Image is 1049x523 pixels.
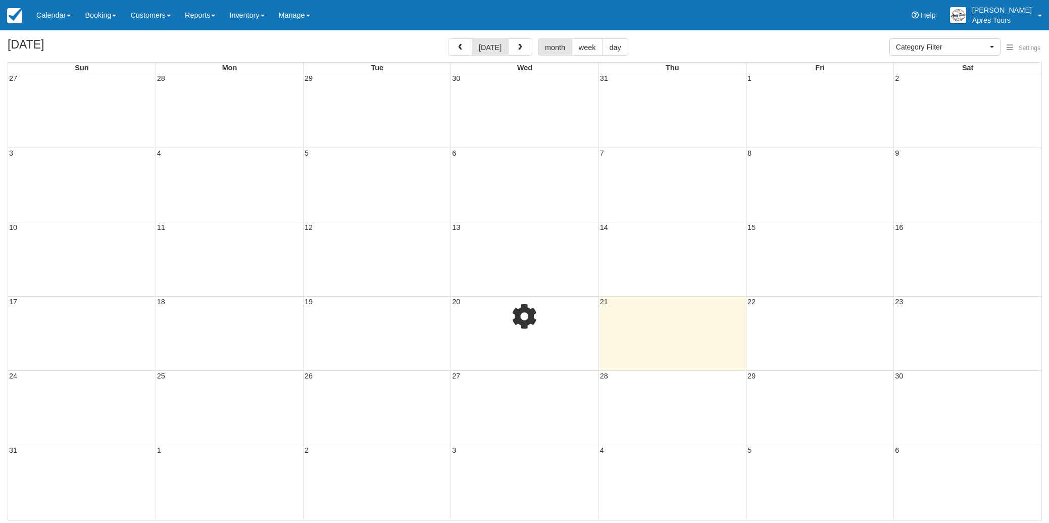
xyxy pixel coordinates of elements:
[599,372,609,380] span: 28
[599,149,605,157] span: 7
[972,5,1032,15] p: [PERSON_NAME]
[894,74,900,82] span: 2
[8,446,18,454] span: 31
[371,64,383,72] span: Tue
[304,74,314,82] span: 29
[815,64,824,72] span: Fri
[666,64,679,72] span: Thu
[746,446,753,454] span: 5
[602,38,628,56] button: day
[156,298,166,306] span: 18
[1001,41,1046,56] button: Settings
[599,223,609,231] span: 14
[896,42,987,52] span: Category Filter
[472,38,509,56] button: [DATE]
[894,298,904,306] span: 23
[972,15,1032,25] p: Apres Tours
[894,446,900,454] span: 6
[538,38,572,56] button: month
[451,446,457,454] span: 3
[599,74,609,82] span: 31
[451,372,461,380] span: 27
[912,12,919,19] i: Help
[746,372,757,380] span: 29
[7,8,22,23] img: checkfront-main-nav-mini-logo.png
[894,372,904,380] span: 30
[451,223,461,231] span: 13
[8,74,18,82] span: 27
[889,38,1001,56] button: Category Filter
[304,149,310,157] span: 5
[8,298,18,306] span: 17
[8,223,18,231] span: 10
[304,446,310,454] span: 2
[8,372,18,380] span: 24
[451,74,461,82] span: 30
[517,64,532,72] span: Wed
[746,74,753,82] span: 1
[156,446,162,454] span: 1
[451,298,461,306] span: 20
[746,298,757,306] span: 22
[894,149,900,157] span: 9
[222,64,237,72] span: Mon
[304,372,314,380] span: 26
[599,446,605,454] span: 4
[156,372,166,380] span: 25
[950,7,966,23] img: A1
[962,64,973,72] span: Sat
[156,149,162,157] span: 4
[75,64,88,72] span: Sun
[156,223,166,231] span: 11
[8,38,135,57] h2: [DATE]
[304,223,314,231] span: 12
[8,149,14,157] span: 3
[451,149,457,157] span: 6
[746,149,753,157] span: 8
[1019,44,1040,52] span: Settings
[746,223,757,231] span: 15
[921,11,936,19] span: Help
[304,298,314,306] span: 19
[156,74,166,82] span: 28
[599,298,609,306] span: 21
[894,223,904,231] span: 16
[572,38,603,56] button: week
